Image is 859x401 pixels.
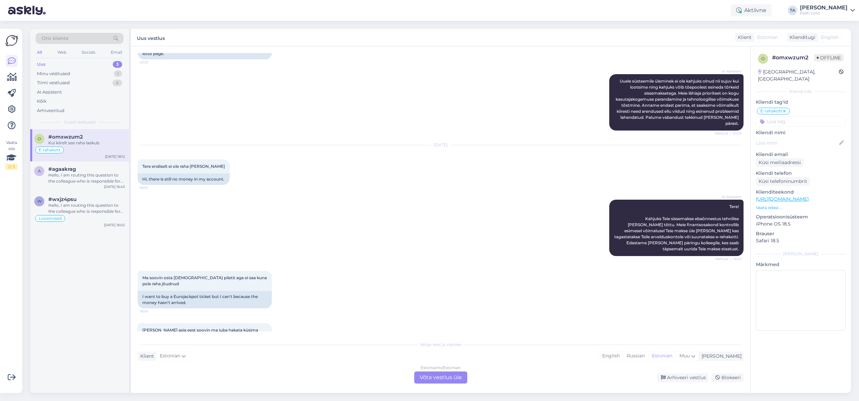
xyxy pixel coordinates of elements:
span: Uued vestlused [64,119,95,125]
div: [PERSON_NAME] [800,5,848,10]
p: iPhone OS 18.5 [756,220,846,228]
div: AI Assistent [37,89,62,96]
span: #omxwzum2 [48,134,83,140]
div: TA [788,6,797,15]
div: Kõik [37,98,47,105]
span: 23:23 [140,60,165,65]
span: Nähtud ✓ 23:23 [715,131,742,136]
div: Küsi meiliaadressi [756,158,804,167]
div: Web [56,48,68,57]
p: Operatsioonisüsteem [756,213,846,220]
a: [URL][DOMAIN_NAME] [756,196,809,202]
div: I want to buy a Eurojackpot ticket but I can't because the money hasn't arrived. [138,291,272,308]
div: Klient [138,353,154,360]
div: Hi, there is still no money in my account. [138,173,230,185]
div: Klienditugi [787,34,815,41]
span: [PERSON_NAME] asja eest soovin ma juba hakata küsima kompensiatsiooni [142,328,259,339]
span: Otsi kliente [42,35,68,42]
div: Socials [80,48,97,57]
p: Kliendi nimi [756,129,846,136]
span: Tere endiselt ei ole raha [PERSON_NAME] [142,164,225,169]
span: AI Assistent [716,194,742,199]
div: [DATE] 16:02 [104,222,125,228]
div: [DATE] 18:12 [105,154,125,159]
span: Estonian [160,352,180,360]
input: Lisa tag [756,116,846,127]
span: Loosimised [39,216,62,220]
div: Arhiveeritud [37,107,64,114]
div: 4 [112,80,122,86]
div: [PERSON_NAME] [699,353,742,360]
a: [PERSON_NAME]Eesti Loto [800,5,855,16]
span: Uuele süsteemile üleminek ei ole kahjuks olnud nii sujuv kui lootsime ning kahjuks võib tõepooles... [616,79,740,126]
span: Muu [679,353,690,359]
p: Safari 18.5 [756,237,846,244]
div: 3 [113,61,122,68]
div: Küsi telefoninumbrit [756,177,810,186]
span: English [821,34,839,41]
p: Kliendi email [756,151,846,158]
div: Email [109,48,124,57]
span: w [37,199,42,204]
div: Arhiveeri vestlus [657,373,709,382]
p: Märkmed [756,261,846,268]
div: Estonian [648,351,676,361]
div: 1 [114,70,122,77]
div: [DATE] [138,142,744,148]
span: o [38,136,41,141]
div: Russian [623,351,648,361]
div: Aktiivne [731,4,772,16]
p: Brauser [756,230,846,237]
p: Vaata edasi ... [756,205,846,211]
div: # omxwzum2 [772,54,814,62]
p: Kliendi telefon [756,170,846,177]
span: E-rahakott [39,148,60,152]
span: E-rahakott [760,109,782,113]
div: Valige keel ja vastake [138,342,744,348]
div: 2 / 3 [5,164,17,170]
div: Hello, I am routing this question to the colleague who is responsible for this topic. The reply m... [48,202,125,214]
span: Estonian [757,34,778,41]
span: Nähtud ✓ 18:03 [715,256,742,261]
img: Askly Logo [5,34,18,47]
input: Lisa nimi [756,139,838,147]
div: Vaata siia [5,140,17,170]
span: #agaakrag [48,166,76,172]
div: Minu vestlused [37,70,70,77]
span: o [761,56,765,61]
div: Klient [735,34,752,41]
span: a [38,168,41,173]
div: [GEOGRAPHIC_DATA], [GEOGRAPHIC_DATA] [758,68,839,83]
div: Hello, I am routing this question to the colleague who is responsible for this topic. The reply m... [48,172,125,184]
div: Võta vestlus üle [414,371,467,384]
div: [DATE] 16:43 [104,184,125,189]
div: English [599,351,623,361]
div: [PERSON_NAME] [756,251,846,257]
span: Offline [814,54,844,61]
div: Estonian to Estonian [421,365,461,371]
div: Eesti Loto [800,10,848,16]
p: Kliendi tag'id [756,99,846,106]
span: AI Assistent [716,69,742,74]
span: 18:04 [140,309,165,314]
label: Uus vestlus [137,33,165,42]
div: Kliendi info [756,89,846,95]
span: #wxjz4psu [48,196,77,202]
div: Uus [37,61,46,68]
div: Tiimi vestlused [37,80,70,86]
span: Ma soovin osta [DEMOGRAPHIC_DATA] piletit aga ei saa kuna pole raha jõudnud [142,275,268,286]
div: All [36,48,43,57]
div: Kui kiirelt see raha laekub [48,140,125,146]
span: 18:03 [140,185,165,190]
p: Klienditeekond [756,189,846,196]
div: Blokeeri [711,373,744,382]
